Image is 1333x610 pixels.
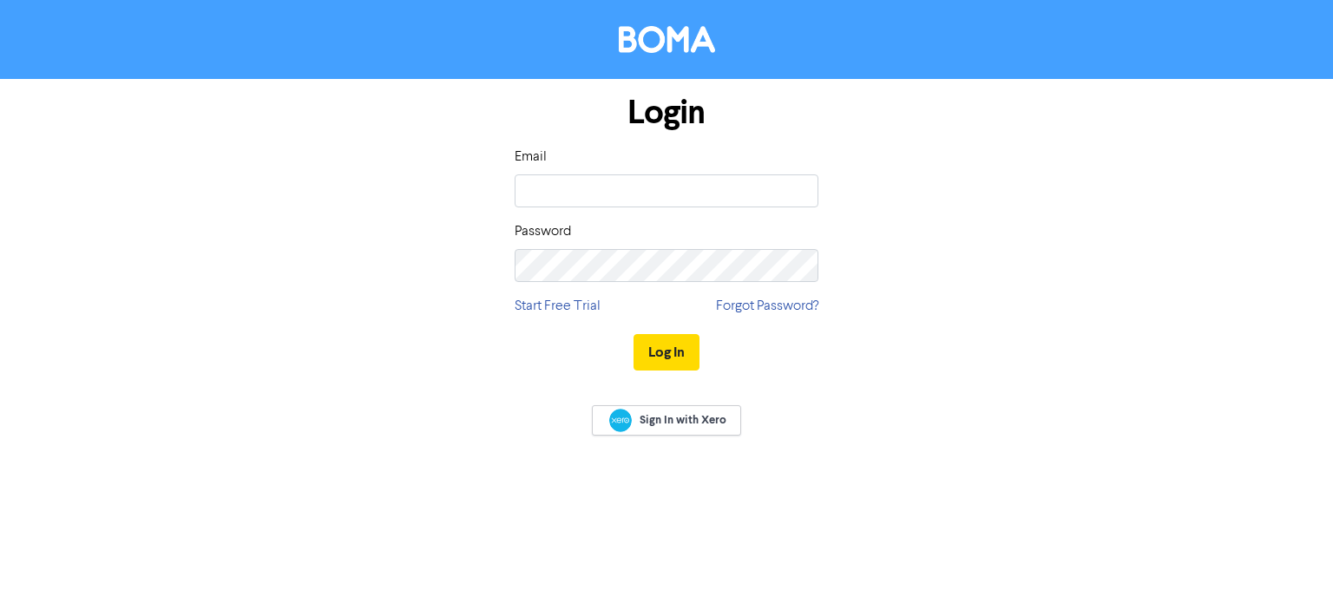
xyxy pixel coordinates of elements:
[592,405,741,436] a: Sign In with Xero
[1246,527,1333,610] iframe: Chat Widget
[716,296,818,317] a: Forgot Password?
[515,221,571,242] label: Password
[515,93,818,133] h1: Login
[609,409,632,432] img: Xero logo
[640,412,726,428] span: Sign In with Xero
[619,26,715,53] img: BOMA Logo
[515,147,547,167] label: Email
[515,296,601,317] a: Start Free Trial
[634,334,699,371] button: Log In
